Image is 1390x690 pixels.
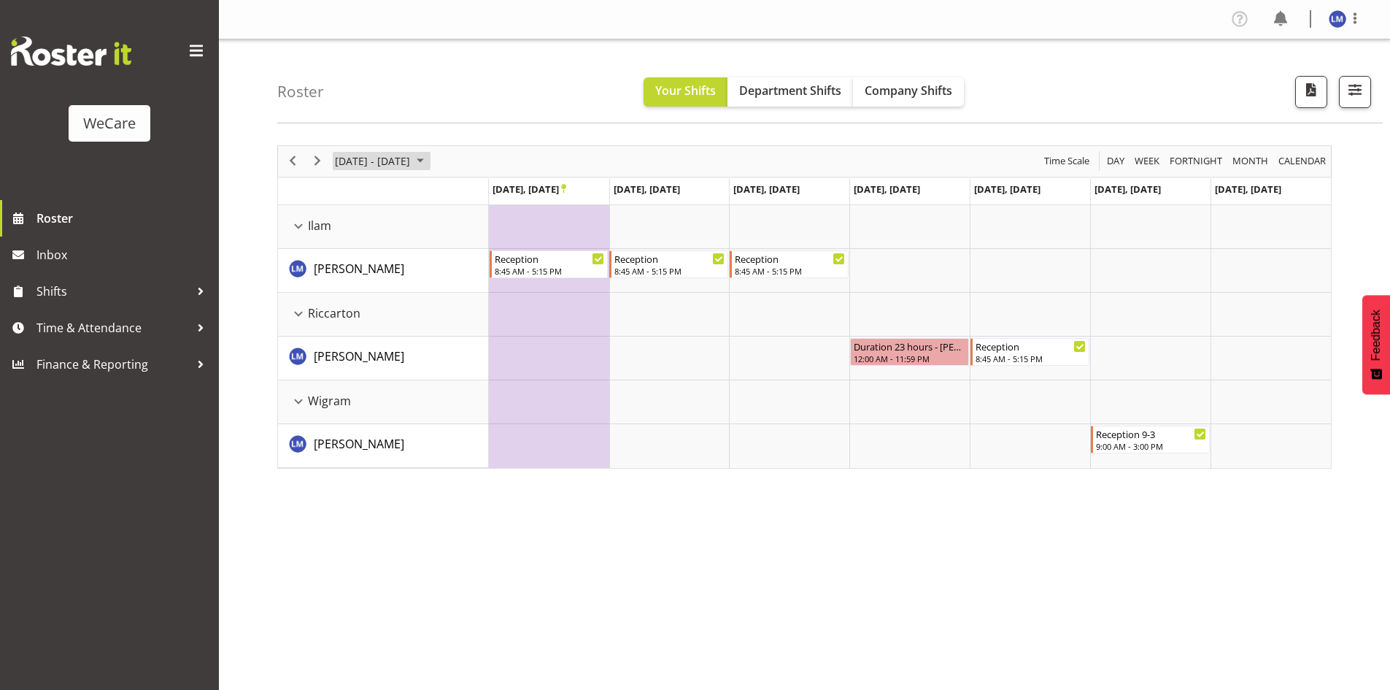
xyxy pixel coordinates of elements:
[1091,426,1210,453] div: Lainie Montgomery"s event - Reception 9-3 Begin From Saturday, September 27, 2025 at 9:00:00 AM G...
[277,145,1332,469] div: Timeline Week of September 22, 2025
[36,244,212,266] span: Inbox
[36,207,212,229] span: Roster
[1096,426,1206,441] div: Reception 9-3
[735,265,845,277] div: 8:45 AM - 5:15 PM
[495,265,605,277] div: 8:45 AM - 5:15 PM
[1105,152,1126,170] span: Day
[614,183,680,196] span: [DATE], [DATE]
[854,339,965,353] div: Duration 23 hours - [PERSON_NAME]
[1230,152,1271,170] button: Timeline Month
[314,261,404,277] span: [PERSON_NAME]
[493,183,566,196] span: [DATE], [DATE]
[1329,10,1346,28] img: lainie-montgomery10478.jpg
[36,317,190,339] span: Time & Attendance
[1133,152,1161,170] span: Week
[333,152,430,170] button: September 2025
[1167,152,1225,170] button: Fortnight
[1132,152,1162,170] button: Timeline Week
[1215,183,1281,196] span: [DATE], [DATE]
[655,83,716,99] span: Your Shifts
[854,353,965,364] div: 12:00 AM - 11:59 PM
[1105,152,1127,170] button: Timeline Day
[278,424,489,468] td: Lainie Montgomery resource
[314,260,404,277] a: [PERSON_NAME]
[614,251,725,266] div: Reception
[727,77,853,107] button: Department Shifts
[333,152,412,170] span: [DATE] - [DATE]
[1370,310,1383,361] span: Feedback
[308,304,360,322] span: Riccarton
[308,152,328,170] button: Next
[733,183,800,196] span: [DATE], [DATE]
[1231,152,1270,170] span: Month
[283,152,303,170] button: Previous
[11,37,131,66] img: Rosterit website logo
[976,353,1086,364] div: 8:45 AM - 5:15 PM
[1043,152,1091,170] span: Time Scale
[865,83,952,99] span: Company Shifts
[36,353,190,375] span: Finance & Reporting
[83,112,136,134] div: WeCare
[314,348,404,364] span: [PERSON_NAME]
[314,348,404,365] a: [PERSON_NAME]
[330,146,433,177] div: September 22 - 28, 2025
[850,338,969,366] div: Lainie Montgomery"s event - Duration 23 hours - Lainie Montgomery Begin From Thursday, September ...
[278,337,489,380] td: Lainie Montgomery resource
[614,265,725,277] div: 8:45 AM - 5:15 PM
[308,217,331,234] span: Ilam
[308,392,351,410] span: Wigram
[278,205,489,249] td: Ilam resource
[974,183,1040,196] span: [DATE], [DATE]
[1042,152,1092,170] button: Time Scale
[970,338,1089,366] div: Lainie Montgomery"s event - Reception Begin From Friday, September 26, 2025 at 8:45:00 AM GMT+12:...
[305,146,330,177] div: next period
[489,205,1331,468] table: Timeline Week of September 22, 2025
[495,251,605,266] div: Reception
[644,77,727,107] button: Your Shifts
[609,250,728,278] div: Lainie Montgomery"s event - Reception Begin From Tuesday, September 23, 2025 at 8:45:00 AM GMT+12...
[1277,152,1327,170] span: calendar
[1276,152,1329,170] button: Month
[277,83,324,100] h4: Roster
[1168,152,1224,170] span: Fortnight
[278,380,489,424] td: Wigram resource
[1339,76,1371,108] button: Filter Shifts
[1362,295,1390,394] button: Feedback - Show survey
[854,183,920,196] span: [DATE], [DATE]
[1096,440,1206,452] div: 9:00 AM - 3:00 PM
[1295,76,1327,108] button: Download a PDF of the roster according to the set date range.
[280,146,305,177] div: previous period
[976,339,1086,353] div: Reception
[314,435,404,453] a: [PERSON_NAME]
[36,280,190,302] span: Shifts
[1094,183,1161,196] span: [DATE], [DATE]
[278,249,489,293] td: Lainie Montgomery resource
[739,83,841,99] span: Department Shifts
[278,293,489,337] td: Riccarton resource
[730,250,849,278] div: Lainie Montgomery"s event - Reception Begin From Wednesday, September 24, 2025 at 8:45:00 AM GMT+...
[853,77,964,107] button: Company Shifts
[314,436,404,452] span: [PERSON_NAME]
[490,250,609,278] div: Lainie Montgomery"s event - Reception Begin From Monday, September 22, 2025 at 8:45:00 AM GMT+12:...
[735,251,845,266] div: Reception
